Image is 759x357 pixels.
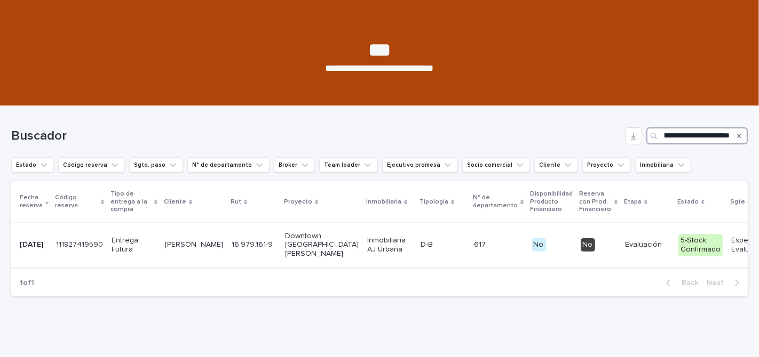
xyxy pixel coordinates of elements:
button: Team leader [319,157,378,173]
button: Proyecto [582,157,631,173]
p: Inmobiliaria AJ Urbana [367,236,412,254]
p: Tipología [420,196,448,208]
p: Código reserva [55,192,98,212]
p: Tipo de entrega a la compra [110,188,152,215]
span: Next [707,279,730,287]
p: 16.979.161-9 [232,238,275,249]
button: Cliente [534,157,578,173]
p: Disponibilidad Producto Financiero [531,188,573,215]
button: Inmobiliaria [635,157,691,173]
button: N° de departamento [187,157,270,173]
button: Ejecutivo promesa [382,157,458,173]
button: Next [702,278,748,288]
p: D-B [421,238,435,249]
p: Etapa [624,196,642,208]
span: Back [675,279,698,287]
p: [DATE] [20,240,48,249]
p: 111827419590 [56,238,105,249]
p: Evaluación [625,240,670,249]
p: Entrega Futura [112,236,156,254]
p: Estado [677,196,699,208]
button: Código reserva [58,157,125,173]
p: Downtown [GEOGRAPHIC_DATA][PERSON_NAME] [285,232,359,258]
p: Cliente [164,196,186,208]
p: Rut [231,196,241,208]
p: 617 [474,238,488,249]
button: Estado [11,157,54,173]
button: Back [658,278,702,288]
p: N° de departamento [473,192,518,212]
h1: Buscador [11,128,621,144]
p: Fecha reserva [20,192,43,212]
button: Broker [274,157,315,173]
p: 1 of 1 [11,270,43,296]
button: Sgte. paso [129,157,183,173]
input: Search [646,127,748,144]
div: 5-Stock Confirmado [678,234,723,256]
p: Inmobiliaria [366,196,401,208]
p: Reserva con Prod. Financiero [580,188,612,215]
div: No [532,238,546,251]
p: Proyecto [284,196,312,208]
p: [PERSON_NAME] [165,240,223,249]
div: No [581,238,595,251]
button: Socio comercial [462,157,530,173]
